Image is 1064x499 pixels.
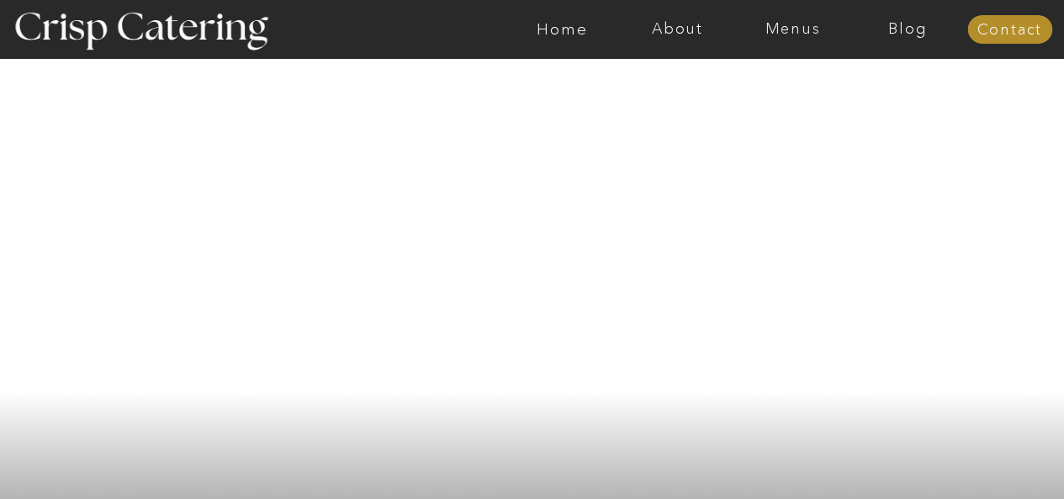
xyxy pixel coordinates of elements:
[505,21,620,38] a: Home
[735,21,850,38] a: Menus
[967,22,1052,39] a: Contact
[620,21,735,38] a: About
[850,21,966,38] a: Blog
